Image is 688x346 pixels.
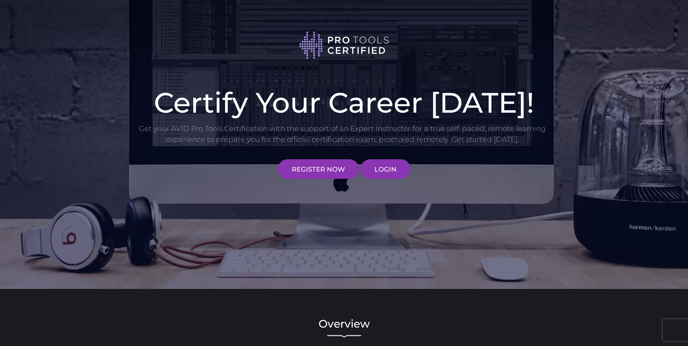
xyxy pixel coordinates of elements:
[299,31,389,60] img: Pro Tools Certified logo
[360,159,411,179] a: LOGIN
[138,123,546,145] p: Get your AVID Pro Tools Certification with the support of an Expert Instructor for a true self-pa...
[278,159,359,179] a: REGISTER NOW
[138,88,550,117] h1: Certify Your Career [DATE]!
[327,335,361,338] img: decorative line
[138,319,550,329] h2: Overview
